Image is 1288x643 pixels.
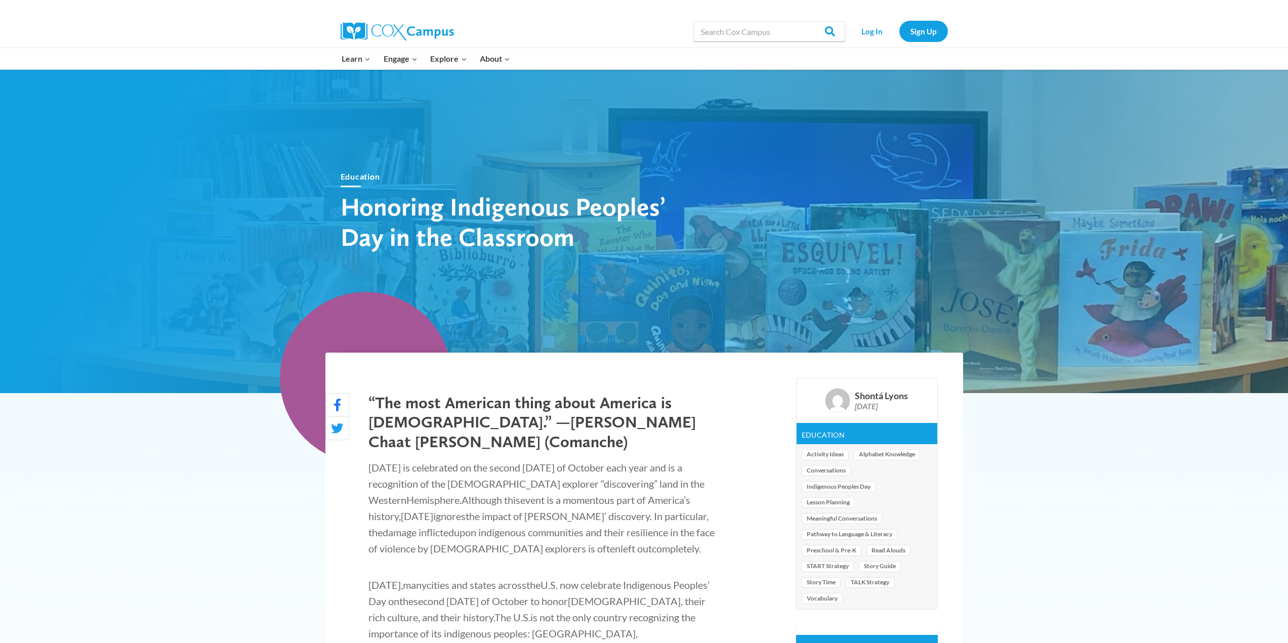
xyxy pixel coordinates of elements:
[802,593,843,604] a: Vocabulary
[368,393,696,451] span: “The most American thing about America is [DEMOGRAPHIC_DATA].” —[PERSON_NAME] Chaat [PERSON_NAME]...
[342,52,370,65] span: Learn
[854,449,920,460] a: Alphabet Knowledge
[855,391,908,402] div: Shontá Lyons
[384,52,418,65] span: Engage
[368,526,715,554] span: upon indigenous communities and their resilience in the face of violence by [DEMOGRAPHIC_DATA] ex...
[850,21,894,41] a: Log In
[368,510,709,538] span: the impact of [PERSON_NAME]’ discovery. In particular, the
[401,510,433,522] span: [DATE]
[802,481,876,492] a: Indigenous Peoples Day
[699,542,701,554] span: .
[802,431,845,439] a: Education
[620,542,652,554] span: left out
[413,595,568,607] span: second [DATE] of October to honor
[899,21,948,41] a: Sign Up
[341,191,695,252] h1: Honoring Indigenous Peoples’ Day in the Classroom
[406,494,462,506] span: Hemisphere.
[526,579,541,591] span: the
[341,22,454,40] img: Cox Campus
[693,21,845,41] input: Search Cox Campus
[430,52,467,65] span: Explore
[462,494,520,506] span: Although this
[568,595,681,607] span: [DEMOGRAPHIC_DATA]
[859,561,901,572] a: Story Guide
[846,577,894,588] a: TALK Strategy
[802,529,897,540] a: Pathway to Language & Literacy
[802,545,861,556] a: Preschool & Pre-K
[368,579,403,591] span: [DATE],
[368,494,690,522] span: event is a momentous part of America’s history,
[368,461,704,506] span: [DATE] is celebrated on the second [DATE] of October each year and is a recognition of the [DEMOG...
[802,465,851,477] a: Conversations
[802,449,849,460] a: Activity Ideas
[521,611,530,623] span: .S.
[480,52,510,65] span: About
[433,510,466,522] span: ignores
[336,48,517,69] nav: Primary Navigation
[652,542,699,554] span: completely
[403,579,427,591] span: many
[341,172,380,181] a: Education
[802,577,841,588] a: Story Time
[866,545,910,556] a: Read Alouds
[399,595,413,607] span: the
[383,526,454,538] span: damage inflicted
[427,579,526,591] span: cities and states across
[802,561,854,572] a: START Strategy
[802,497,855,508] a: Lesson Planning
[802,513,882,524] a: Meaningful Conversations
[494,611,521,623] span: The U
[855,401,908,411] div: [DATE]
[850,21,948,41] nav: Secondary Navigation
